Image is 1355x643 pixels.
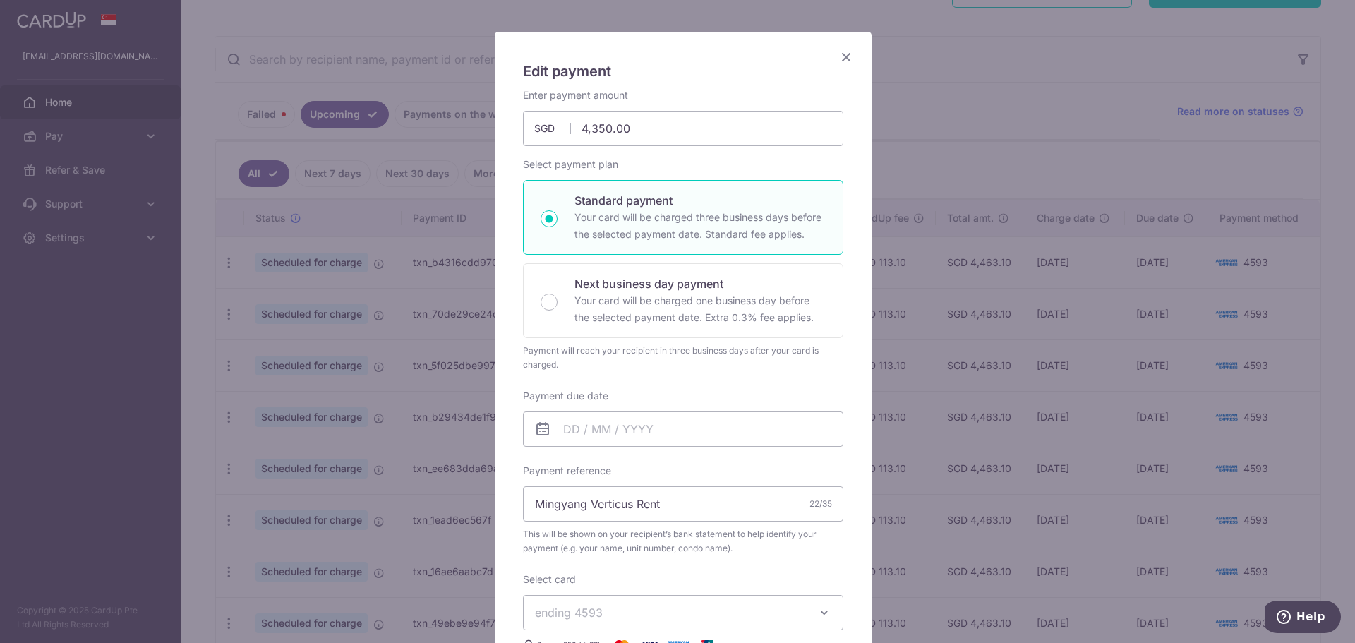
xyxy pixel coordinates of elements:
[574,209,826,243] p: Your card will be charged three business days before the selected payment date. Standard fee appl...
[574,275,826,292] p: Next business day payment
[535,606,603,620] span: ending 4593
[1265,601,1341,636] iframe: Opens a widget where you can find more information
[523,344,843,372] div: Payment will reach your recipient in three business days after your card is charged.
[523,88,628,102] label: Enter payment amount
[523,527,843,555] span: This will be shown on your recipient’s bank statement to help identify your payment (e.g. your na...
[523,157,618,172] label: Select payment plan
[574,292,826,326] p: Your card will be charged one business day before the selected payment date. Extra 0.3% fee applies.
[523,60,843,83] h5: Edit payment
[838,49,855,66] button: Close
[534,121,571,136] span: SGD
[523,111,843,146] input: 0.00
[574,192,826,209] p: Standard payment
[809,497,832,511] div: 22/35
[523,572,576,587] label: Select card
[523,411,843,447] input: DD / MM / YYYY
[523,389,608,403] label: Payment due date
[523,595,843,630] button: ending 4593
[523,464,611,478] label: Payment reference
